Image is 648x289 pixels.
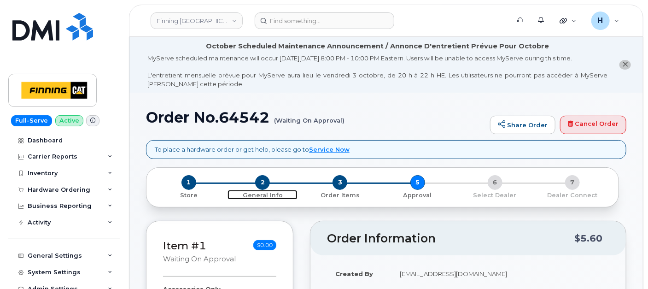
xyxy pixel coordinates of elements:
[163,239,206,252] a: Item #1
[228,191,298,200] p: General Info
[255,175,270,190] span: 2
[154,190,224,200] a: 1 Store
[158,191,220,200] p: Store
[155,145,350,154] p: To place a hardware order or get help, please go to
[333,175,347,190] span: 3
[147,54,607,88] div: MyServe scheduled maintenance will occur [DATE][DATE] 8:00 PM - 10:00 PM Eastern. Users will be u...
[206,41,549,51] div: October Scheduled Maintenance Announcement / Annonce D'entretient Prévue Pour Octobre
[574,230,602,247] div: $5.60
[619,60,631,70] button: close notification
[305,191,375,200] p: Order Items
[490,116,555,134] a: Share Order
[309,146,350,153] a: Service Now
[163,255,236,263] small: Waiting On Approval
[274,109,344,124] small: (Waiting On Approval)
[560,116,626,134] a: Cancel Order
[335,270,373,277] strong: Created By
[391,264,609,284] td: [EMAIL_ADDRESS][DOMAIN_NAME]
[181,175,196,190] span: 1
[253,240,276,250] span: $0.00
[327,232,574,245] h2: Order Information
[301,190,379,200] a: 3 Order Items
[146,109,485,125] h1: Order No.64542
[224,190,301,200] a: 2 General Info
